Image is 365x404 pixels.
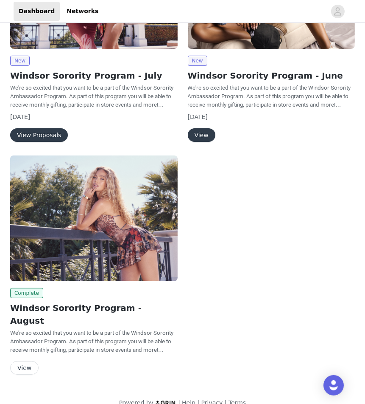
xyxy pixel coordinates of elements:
[323,375,344,396] div: Open Intercom Messenger
[188,69,355,82] h2: Windsor Sorority Program - June
[61,2,103,21] a: Networks
[188,113,208,120] span: [DATE]
[10,155,178,281] img: Windsor
[10,288,43,298] span: Complete
[10,132,68,138] a: View Proposals
[10,69,178,82] h2: Windsor Sorority Program - July
[10,56,30,66] span: New
[10,365,39,371] a: View
[10,128,68,142] button: View Proposals
[188,56,207,66] span: New
[188,128,215,142] button: View
[10,330,173,353] span: We're so excited that you want to be a part of the Windsor Sorority Ambassador Program. As part o...
[188,85,351,108] span: We're so excited that you want to be a part of the Windsor Sorority Ambassador Program. As part o...
[10,302,178,327] h2: Windsor Sorority Program - August
[10,85,173,108] span: We're so excited that you want to be a part of the Windsor Sorority Ambassador Program. As part o...
[10,361,39,375] button: View
[188,132,215,138] a: View
[14,2,60,21] a: Dashboard
[334,5,342,18] div: avatar
[10,113,30,120] span: [DATE]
